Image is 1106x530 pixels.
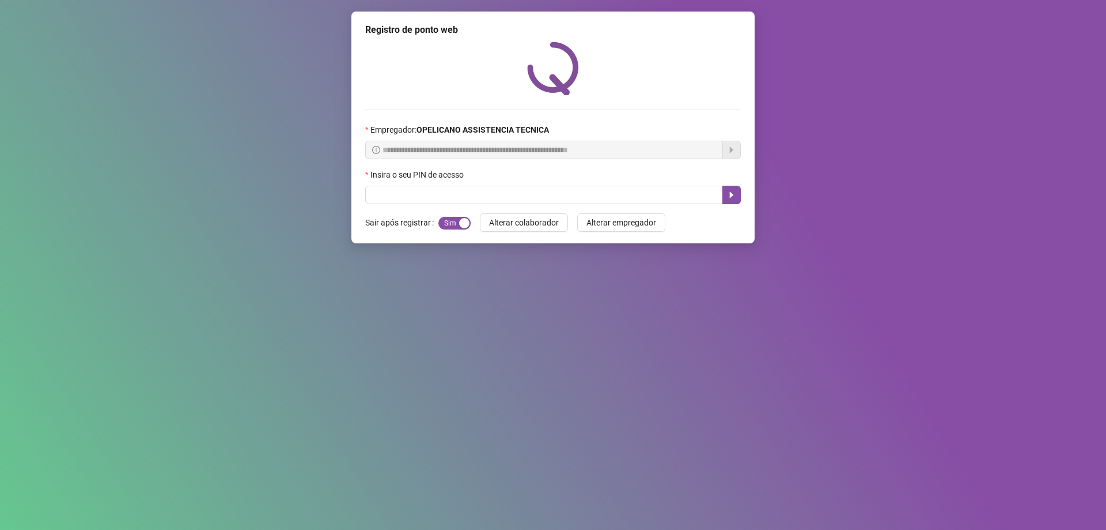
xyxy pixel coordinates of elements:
span: Alterar empregador [586,216,656,229]
span: Empregador : [370,123,549,136]
button: Alterar colaborador [480,213,568,232]
strong: OPELICANO ASSISTENCIA TECNICA [416,125,549,134]
button: Alterar empregador [577,213,665,232]
img: QRPoint [527,42,579,95]
label: Insira o seu PIN de acesso [365,168,471,181]
span: Alterar colaborador [489,216,559,229]
label: Sair após registrar [365,213,438,232]
span: caret-right [727,190,736,200]
span: info-circle [372,146,380,154]
div: Registro de ponto web [365,23,741,37]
